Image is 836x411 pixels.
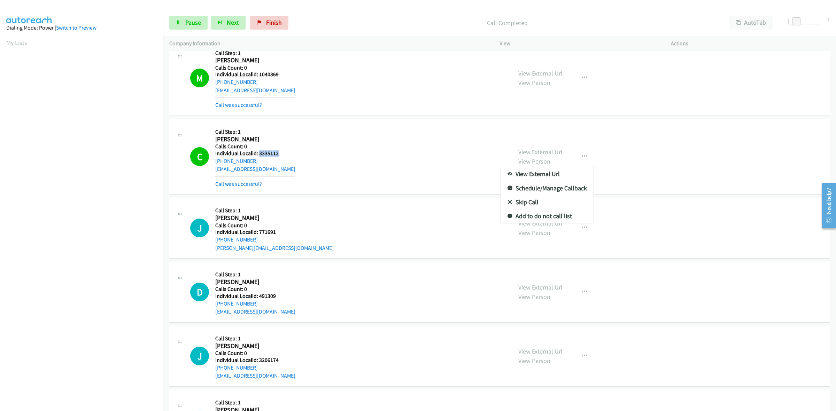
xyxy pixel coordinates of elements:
a: Switch to Preview [56,24,96,31]
h1: J [190,347,209,365]
div: Dialing Mode: Power | [6,24,157,32]
div: The call is yet to be attempted [190,219,209,237]
h1: D [190,283,209,301]
a: View External Url [501,167,594,181]
iframe: Dialpad [6,54,163,384]
a: My Lists [6,39,27,47]
iframe: Resource Center [816,178,836,233]
h1: J [190,219,209,237]
a: Add to do not call list [501,209,594,223]
a: Schedule/Manage Callback [501,181,594,195]
div: The call is yet to be attempted [190,283,209,301]
div: The call is yet to be attempted [190,347,209,365]
a: Skip Call [501,195,594,209]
